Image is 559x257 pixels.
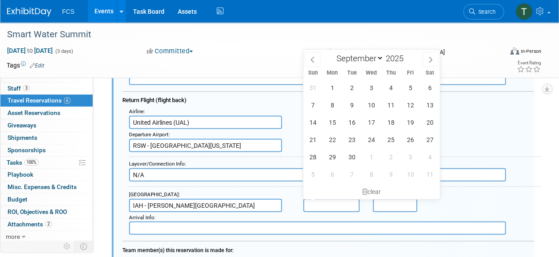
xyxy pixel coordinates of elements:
[8,171,33,178] span: Playbook
[8,97,70,104] span: Travel Reservations
[59,241,75,252] td: Personalize Event Tab Strip
[363,131,380,148] span: September 24, 2025
[8,72,35,79] span: Booth
[8,109,60,116] span: Asset Reservations
[6,233,20,240] span: more
[0,132,93,144] a: Shipments
[402,148,419,166] span: October 3, 2025
[129,161,185,167] span: Layover/Connection Info
[303,184,440,199] div: clear
[363,79,380,96] span: September 3, 2025
[303,70,323,76] span: Sun
[421,96,438,114] span: September 13, 2025
[129,191,180,198] small: :
[402,166,419,183] span: October 10, 2025
[0,194,93,206] a: Budget
[382,96,399,114] span: September 11, 2025
[0,231,93,243] a: more
[0,157,93,169] a: Tasks100%
[64,97,70,104] span: 6
[0,107,93,119] a: Asset Reservations
[382,114,399,131] span: September 18, 2025
[304,131,321,148] span: September 21, 2025
[516,3,532,20] img: Tommy Raye
[8,196,27,203] span: Budget
[129,214,154,221] span: Arrival Info
[122,97,187,103] span: Return Flight (flight back)
[0,119,93,131] a: Giveaways
[122,243,534,255] div: Team member(s) this reservation is made for:
[8,122,36,129] span: Giveaways
[4,27,496,43] div: Smart Water Summit
[0,169,93,181] a: Playbook
[0,95,93,107] a: Travel Reservations6
[402,96,419,114] span: September 12, 2025
[26,47,34,54] span: to
[55,48,73,54] span: (3 days)
[402,114,419,131] span: September 19, 2025
[343,131,360,148] span: September 23, 2025
[421,131,438,148] span: September 27, 2025
[0,181,93,193] a: Misc. Expenses & Credits
[304,79,321,96] span: August 31, 2025
[129,214,156,221] small: :
[324,166,341,183] span: October 6, 2025
[8,221,52,228] span: Attachments
[129,191,179,198] span: [GEOGRAPHIC_DATA]
[343,114,360,131] span: September 16, 2025
[382,166,399,183] span: October 9, 2025
[7,61,44,70] td: Tags
[332,53,383,64] select: Month
[324,131,341,148] span: September 22, 2025
[0,83,93,95] a: Staff3
[7,47,53,55] span: [DATE] [DATE]
[129,131,170,138] small: :
[362,70,381,76] span: Wed
[334,49,445,55] span: [GEOGRAPHIC_DATA], [GEOGRAPHIC_DATA]
[144,47,196,56] button: Committed
[475,8,496,15] span: Search
[510,47,519,55] img: Format-Inperson.png
[402,131,419,148] span: September 26, 2025
[0,144,93,156] a: Sponsorships
[304,148,321,166] span: September 28, 2025
[23,85,30,91] span: 3
[129,161,186,167] small: :
[8,183,77,190] span: Misc. Expenses & Credits
[304,96,321,114] span: September 7, 2025
[324,114,341,131] span: September 15, 2025
[30,63,44,69] a: Edit
[324,96,341,114] span: September 8, 2025
[421,114,438,131] span: September 20, 2025
[383,53,410,63] input: Year
[129,108,145,115] small: :
[517,61,541,65] div: Event Rating
[382,131,399,148] span: September 25, 2025
[324,79,341,96] span: September 1, 2025
[381,70,401,76] span: Thu
[5,4,399,12] body: Rich Text Area. Press ALT-0 for help.
[343,166,360,183] span: October 7, 2025
[8,146,46,154] span: Sponsorships
[363,114,380,131] span: September 17, 2025
[7,159,39,166] span: Tasks
[463,4,504,20] a: Search
[421,79,438,96] span: September 6, 2025
[304,166,321,183] span: October 5, 2025
[421,166,438,183] span: October 11, 2025
[62,8,74,15] span: FCS
[304,114,321,131] span: September 14, 2025
[0,218,93,230] a: Attachments2
[343,79,360,96] span: September 2, 2025
[401,70,420,76] span: Fri
[45,221,52,227] span: 2
[463,46,541,59] div: Event Format
[324,148,341,166] span: September 29, 2025
[8,134,37,141] span: Shipments
[7,8,51,16] img: ExhibitDay
[343,96,360,114] span: September 9, 2025
[363,166,380,183] span: October 8, 2025
[382,79,399,96] span: September 4, 2025
[363,148,380,166] span: October 1, 2025
[382,148,399,166] span: October 2, 2025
